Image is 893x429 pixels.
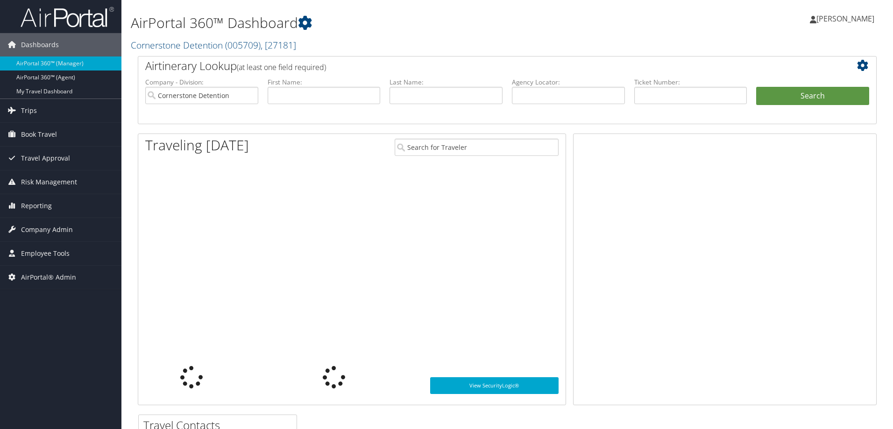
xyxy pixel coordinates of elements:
[21,170,77,194] span: Risk Management
[21,123,57,146] span: Book Travel
[512,77,625,87] label: Agency Locator:
[430,377,559,394] a: View SecurityLogic®
[225,39,261,51] span: ( 005709 )
[390,77,503,87] label: Last Name:
[145,135,249,155] h1: Traveling [DATE]
[395,139,559,156] input: Search for Traveler
[237,62,326,72] span: (at least one field required)
[145,77,258,87] label: Company - Division:
[131,39,296,51] a: Cornerstone Detention
[756,87,869,105] button: Search
[261,39,296,51] span: , [ 27181 ]
[145,58,808,74] h2: Airtinerary Lookup
[21,194,52,218] span: Reporting
[21,147,70,170] span: Travel Approval
[21,6,114,28] img: airportal-logo.png
[21,218,73,241] span: Company Admin
[816,14,874,24] span: [PERSON_NAME]
[131,13,633,33] h1: AirPortal 360™ Dashboard
[634,77,747,87] label: Ticket Number:
[810,5,884,33] a: [PERSON_NAME]
[21,242,70,265] span: Employee Tools
[21,33,59,56] span: Dashboards
[268,77,381,87] label: First Name:
[21,99,37,122] span: Trips
[21,266,76,289] span: AirPortal® Admin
